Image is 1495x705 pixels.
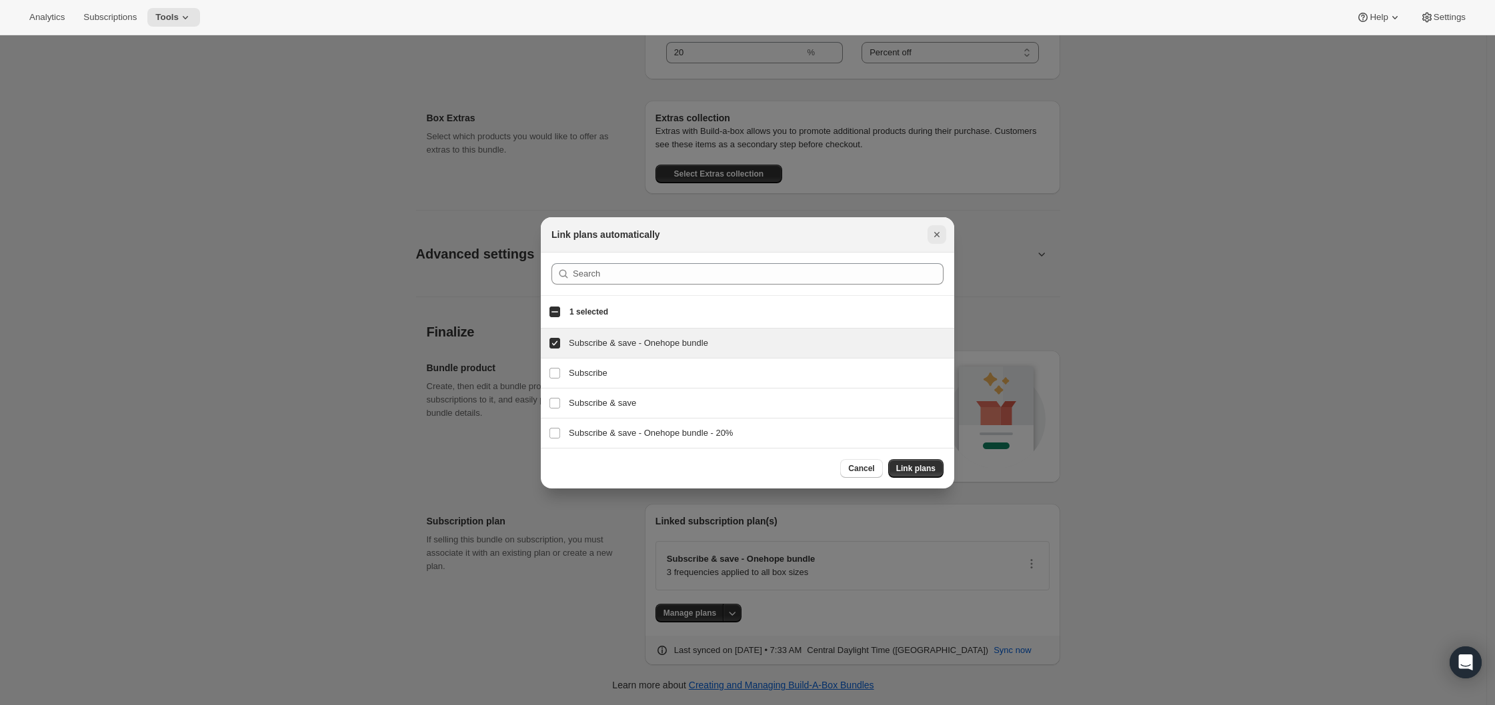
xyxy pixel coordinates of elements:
[569,396,946,410] h3: Subscribe & save
[155,12,179,23] span: Tools
[1412,8,1474,27] button: Settings
[1434,12,1466,23] span: Settings
[569,426,946,440] h3: Subscribe & save - Onehope bundle - 20%
[848,463,874,474] span: Cancel
[1370,12,1388,23] span: Help
[896,463,936,474] span: Link plans
[21,8,73,27] button: Analytics
[573,263,944,285] input: Search
[1348,8,1409,27] button: Help
[75,8,145,27] button: Subscriptions
[551,228,660,241] h2: Link plans automatically
[840,459,882,478] button: Cancel
[888,459,944,478] button: Link plans
[928,225,946,244] button: Close
[1450,646,1482,678] div: Open Intercom Messenger
[569,366,946,380] h3: Subscribe
[29,12,65,23] span: Analytics
[569,307,608,317] span: 1 selected
[147,8,200,27] button: Tools
[569,337,946,350] h3: Subscribe & save - Onehope bundle
[83,12,137,23] span: Subscriptions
